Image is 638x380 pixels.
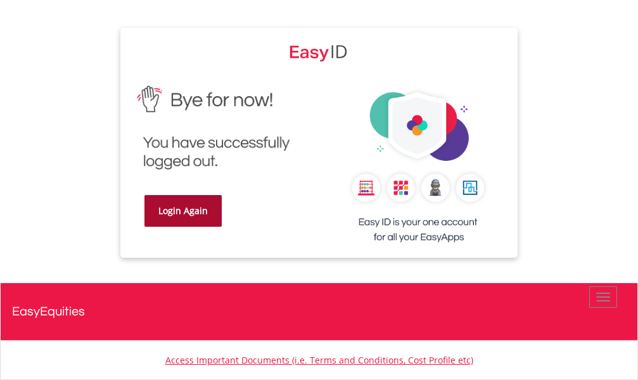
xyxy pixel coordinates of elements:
a: Login Again [144,195,222,227]
img: EasyEquities [328,79,507,258]
a: Access Important Documents (i.e. Terms and Conditions, Cost Profile etc) [165,354,473,366]
a: EasyEquities [12,283,627,340]
img: EasyEquities [290,41,348,62]
img: EasyEquities [130,79,309,177]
